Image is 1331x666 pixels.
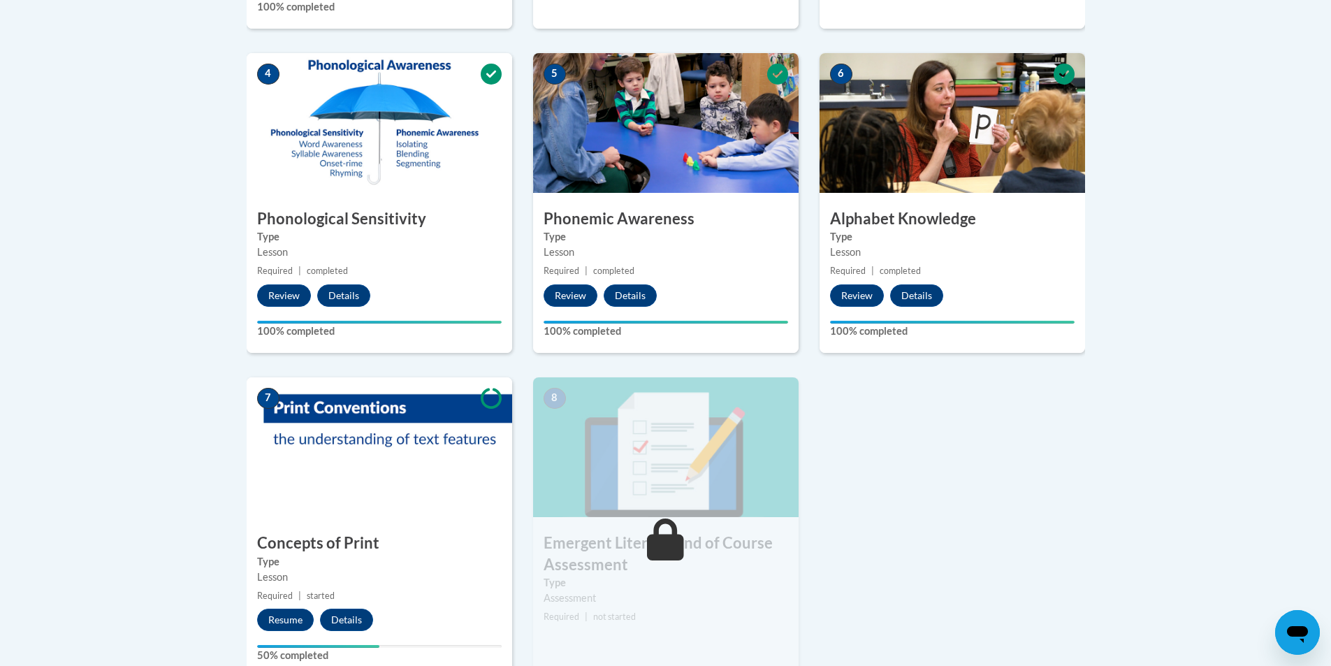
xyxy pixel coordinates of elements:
[830,229,1075,245] label: Type
[544,388,566,409] span: 8
[257,245,502,260] div: Lesson
[830,245,1075,260] div: Lesson
[544,591,788,606] div: Assessment
[593,266,634,276] span: completed
[880,266,921,276] span: completed
[890,284,943,307] button: Details
[247,377,512,517] img: Course Image
[544,64,566,85] span: 5
[257,324,502,339] label: 100% completed
[298,266,301,276] span: |
[820,208,1085,230] h3: Alphabet Knowledge
[247,53,512,193] img: Course Image
[257,388,279,409] span: 7
[820,53,1085,193] img: Course Image
[257,645,379,648] div: Your progress
[257,609,314,631] button: Resume
[533,533,799,576] h3: Emergent Literacy End of Course Assessment
[544,284,597,307] button: Review
[830,321,1075,324] div: Your progress
[544,266,579,276] span: Required
[307,591,335,601] span: started
[544,229,788,245] label: Type
[257,554,502,570] label: Type
[533,53,799,193] img: Course Image
[544,324,788,339] label: 100% completed
[1275,610,1320,655] iframe: Button to launch messaging window
[257,266,293,276] span: Required
[257,321,502,324] div: Your progress
[830,64,852,85] span: 6
[533,377,799,517] img: Course Image
[593,611,636,622] span: not started
[544,245,788,260] div: Lesson
[585,266,588,276] span: |
[830,284,884,307] button: Review
[585,611,588,622] span: |
[257,229,502,245] label: Type
[298,591,301,601] span: |
[871,266,874,276] span: |
[317,284,370,307] button: Details
[307,266,348,276] span: completed
[533,208,799,230] h3: Phonemic Awareness
[830,324,1075,339] label: 100% completed
[604,284,657,307] button: Details
[257,64,279,85] span: 4
[544,321,788,324] div: Your progress
[257,591,293,601] span: Required
[544,611,579,622] span: Required
[247,208,512,230] h3: Phonological Sensitivity
[257,570,502,585] div: Lesson
[257,284,311,307] button: Review
[257,648,502,663] label: 50% completed
[247,533,512,554] h3: Concepts of Print
[544,575,788,591] label: Type
[320,609,373,631] button: Details
[830,266,866,276] span: Required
